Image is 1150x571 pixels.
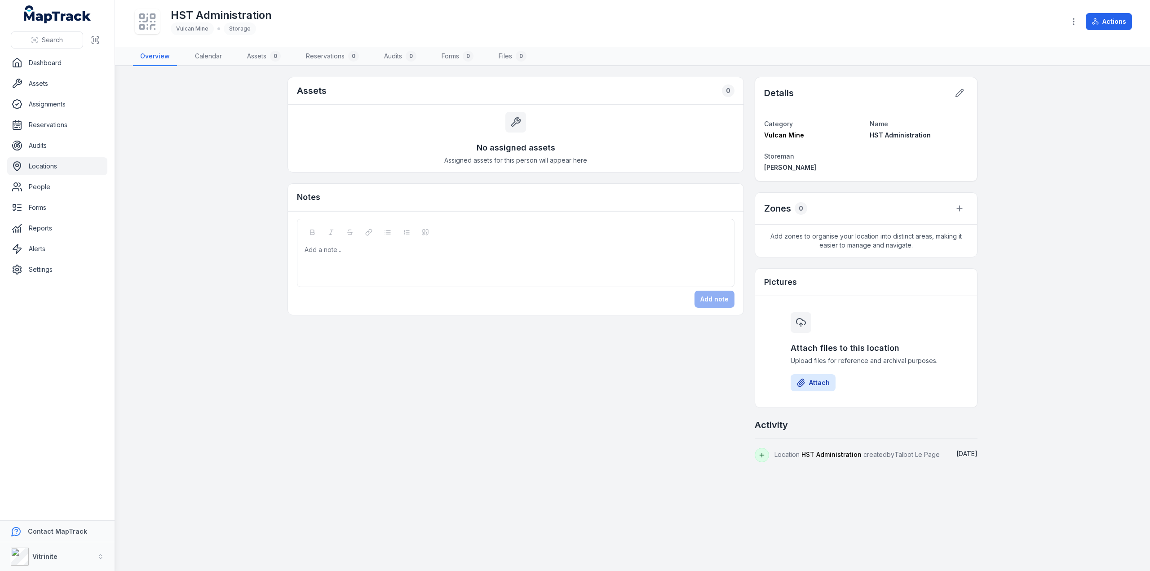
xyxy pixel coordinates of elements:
[801,451,862,458] span: HST Administration
[956,450,977,457] span: [DATE]
[795,202,807,215] div: 0
[171,8,272,22] h1: HST Administration
[7,199,107,217] a: Forms
[24,5,91,23] a: MapTrack
[764,163,862,172] a: [PERSON_NAME]
[870,131,931,139] span: HST Administration
[791,356,942,365] span: Upload files for reference and archival purposes.
[463,51,473,62] div: 0
[7,219,107,237] a: Reports
[176,25,208,32] span: Vulcan Mine
[377,47,424,66] a: Audits0
[348,51,359,62] div: 0
[299,47,366,66] a: Reservations0
[774,451,940,458] span: Location created by Talbot Le Page
[764,276,797,288] h3: Pictures
[297,84,327,97] h2: Assets
[764,87,794,99] h2: Details
[240,47,288,66] a: Assets0
[491,47,534,66] a: Files0
[7,240,107,258] a: Alerts
[956,450,977,457] time: 09/09/2025, 1:58:39 pm
[755,225,977,257] span: Add zones to organise your location into distinct areas, making it easier to manage and navigate.
[444,156,587,165] span: Assigned assets for this person will appear here
[791,342,942,354] h3: Attach files to this location
[7,116,107,134] a: Reservations
[434,47,481,66] a: Forms0
[722,84,734,97] div: 0
[791,374,836,391] button: Attach
[477,142,555,154] h3: No assigned assets
[1086,13,1132,30] button: Actions
[188,47,229,66] a: Calendar
[11,31,83,49] button: Search
[270,51,281,62] div: 0
[516,51,526,62] div: 0
[7,157,107,175] a: Locations
[755,419,788,431] h2: Activity
[42,35,63,44] span: Search
[224,22,256,35] div: Storage
[32,553,57,560] strong: Vitrinite
[870,120,888,128] span: Name
[764,152,794,160] span: Storeman
[7,178,107,196] a: People
[7,54,107,72] a: Dashboard
[7,137,107,155] a: Audits
[764,120,793,128] span: Category
[764,131,804,139] span: Vulcan Mine
[28,527,87,535] strong: Contact MapTrack
[297,191,320,204] h3: Notes
[7,95,107,113] a: Assignments
[406,51,416,62] div: 0
[7,261,107,279] a: Settings
[133,47,177,66] a: Overview
[7,75,107,93] a: Assets
[764,202,791,215] h2: Zones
